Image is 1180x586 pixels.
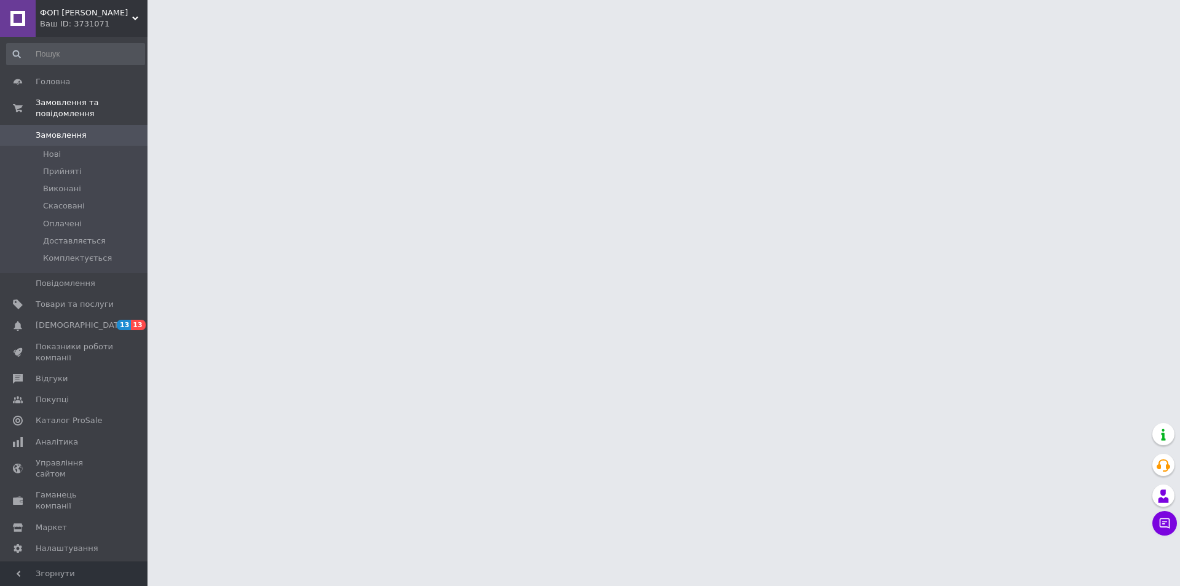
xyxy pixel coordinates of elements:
[36,457,114,480] span: Управління сайтом
[43,149,61,160] span: Нові
[36,278,95,289] span: Повідомлення
[36,76,70,87] span: Головна
[36,373,68,384] span: Відгуки
[40,18,147,30] div: Ваш ID: 3731071
[36,543,98,554] span: Налаштування
[117,320,131,330] span: 13
[36,394,69,405] span: Покупці
[36,415,102,426] span: Каталог ProSale
[36,341,114,363] span: Показники роботи компанії
[43,183,81,194] span: Виконані
[43,236,106,247] span: Доставляється
[40,7,132,18] span: ФОП Босенко М.Н.
[36,299,114,310] span: Товари та послуги
[43,253,112,264] span: Комплектується
[6,43,145,65] input: Пошук
[36,437,78,448] span: Аналітика
[36,97,147,119] span: Замовлення та повідомлення
[36,522,67,533] span: Маркет
[36,320,127,331] span: [DEMOGRAPHIC_DATA]
[43,218,82,229] span: Оплачені
[43,166,81,177] span: Прийняті
[43,200,85,212] span: Скасовані
[1152,511,1177,536] button: Чат з покупцем
[36,130,87,141] span: Замовлення
[36,489,114,512] span: Гаманець компанії
[131,320,145,330] span: 13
